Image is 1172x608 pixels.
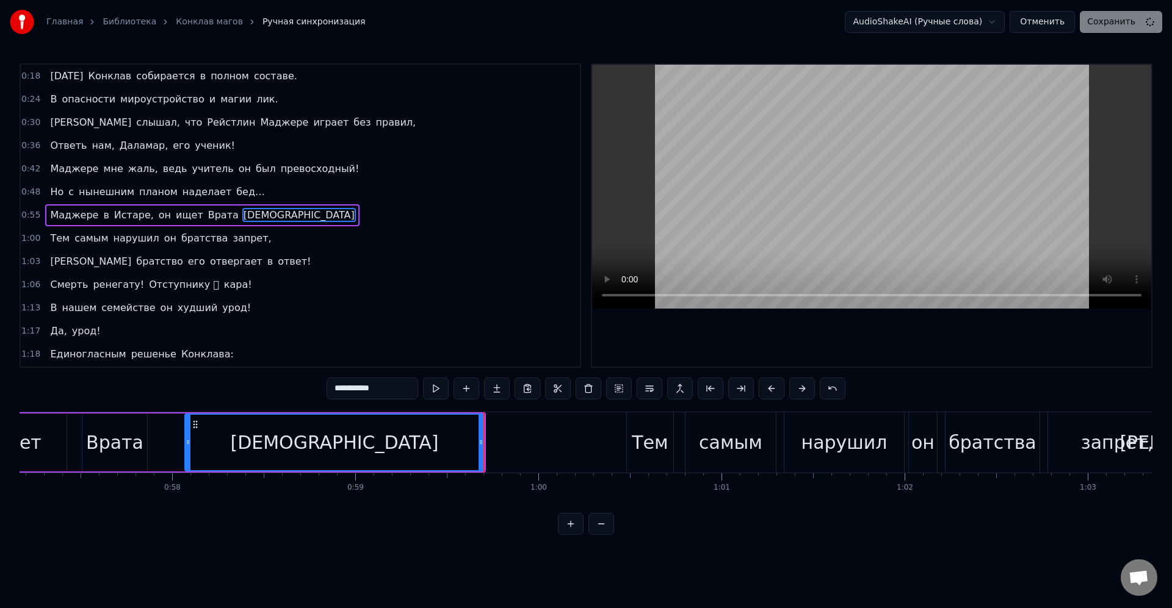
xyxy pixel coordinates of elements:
[49,185,65,199] span: Но
[21,209,40,221] span: 0:55
[135,254,184,268] span: братство
[73,231,109,245] span: самым
[209,69,250,83] span: полном
[49,324,68,338] span: Да,
[118,138,169,152] span: Даламар,
[231,231,272,245] span: запрет,
[347,483,364,493] div: 0:59
[148,277,220,291] span: Отступнику 
[235,185,266,199] span: бед…
[21,302,40,314] span: 1:13
[208,92,217,106] span: и
[207,208,240,222] span: Врата
[49,69,84,83] span: [DATE]
[21,93,40,106] span: 0:24
[21,256,40,268] span: 1:03
[223,277,253,291] span: кара!
[159,301,174,315] span: он
[312,115,350,129] span: играет
[199,69,207,83] span: в
[21,348,40,360] span: 1:18
[49,347,127,361] span: Единогласным
[49,208,99,222] span: Маджере
[255,162,277,176] span: был
[262,16,366,28] span: Ручная синхронизация
[219,92,253,106] span: магии
[49,162,99,176] span: Маджере
[162,162,189,176] span: ведь
[21,140,40,152] span: 0:36
[21,116,40,129] span: 0:30
[49,277,89,291] span: Смерть
[119,92,206,106] span: мироустройство
[280,162,361,176] span: превосходный!
[10,10,34,34] img: youka
[21,279,40,291] span: 1:06
[49,115,132,129] span: [PERSON_NAME]
[714,483,730,493] div: 1:01
[78,185,136,199] span: нынешним
[21,325,40,337] span: 1:17
[277,254,312,268] span: ответ!
[206,115,256,129] span: Рейстлин
[699,429,762,456] div: самым
[100,301,156,315] span: семействе
[237,162,252,176] span: он
[181,185,233,199] span: наделает
[801,429,888,456] div: нарушил
[138,185,179,199] span: планом
[175,208,204,222] span: ищет
[253,69,298,83] span: составе.
[21,186,40,198] span: 0:48
[255,92,279,106] span: лик.
[949,429,1036,456] div: братства
[102,162,124,176] span: мне
[60,92,117,106] span: опасности
[1010,11,1075,33] button: Отменить
[87,69,133,83] span: Конклав
[164,483,181,493] div: 0:58
[60,301,98,315] span: нашем
[71,324,102,338] span: урод!
[180,347,235,361] span: Конклава:
[130,347,178,361] span: решенье
[187,254,206,268] span: его
[49,254,132,268] span: [PERSON_NAME]
[103,16,156,28] a: Библиотека
[49,92,58,106] span: В
[157,208,172,222] span: он
[191,162,235,176] span: учитель
[375,115,418,129] span: правил,
[1121,559,1157,596] a: Открытый чат
[266,254,274,268] span: в
[1080,483,1096,493] div: 1:03
[230,429,438,456] div: [DEMOGRAPHIC_DATA]
[259,115,309,129] span: Маджере
[86,429,143,456] div: Врата
[194,138,236,152] span: ученик!
[46,16,366,28] nav: breadcrumb
[49,301,58,315] span: В
[1081,429,1153,456] div: запрет,
[163,231,178,245] span: он
[46,16,83,28] a: Главная
[180,231,230,245] span: братства
[90,138,115,152] span: нам,
[21,232,40,245] span: 1:00
[127,162,159,176] span: жаль,
[176,301,219,315] span: худший
[21,163,40,175] span: 0:42
[135,69,196,83] span: собирается
[49,231,71,245] span: Тем
[112,231,161,245] span: нарушил
[221,301,252,315] span: урод!
[911,429,935,456] div: он
[897,483,913,493] div: 1:02
[176,16,243,28] a: Конклав магов
[242,208,356,222] span: [DEMOGRAPHIC_DATA]
[21,70,40,82] span: 0:18
[49,138,88,152] span: Ответь
[113,208,155,222] span: Истаре,
[135,115,181,129] span: слышал,
[102,208,110,222] span: в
